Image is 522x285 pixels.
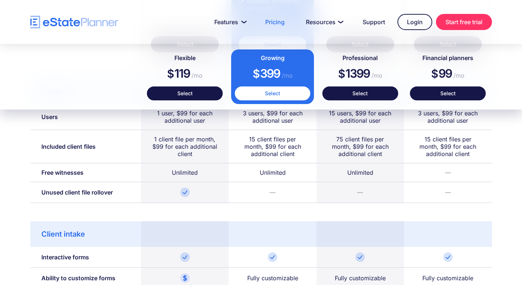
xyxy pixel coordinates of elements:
div: 15 users, $99 for each additional user [327,110,393,124]
div: — [445,169,451,176]
div: Client intake [41,230,85,238]
div: 15 client files per month, $99 for each additional client [240,136,305,158]
div: Fully customizable [247,274,298,282]
span: $ [431,67,438,80]
div: Included client files [41,143,96,150]
div: 99 [410,63,486,86]
div: Unlimited [347,169,373,176]
span: /mo [370,72,382,79]
div: Free witnesses [41,169,84,176]
span: /mo [452,72,464,79]
div: Unused client file rollover [41,189,113,196]
h4: Financial planners [410,53,486,63]
div: 1399 [322,63,398,86]
a: Resources [297,15,350,29]
a: Support [354,15,394,29]
div: Fully customizable [335,274,386,282]
div: Fully customizable [422,274,473,282]
a: Select [322,86,398,100]
div: Unlimited [260,169,286,176]
div: 399 [235,63,311,86]
div: Ability to customize forms [41,274,115,282]
div: Unlimited [172,169,198,176]
span: /mo [280,72,293,79]
span: /mo [190,72,203,79]
a: Login [397,14,432,30]
a: Select [235,86,311,100]
div: 3 users, $99 for each additional user [415,110,481,124]
h4: Growing [235,53,311,63]
a: Start free trial [436,14,492,30]
a: Select [410,86,486,100]
div: 75 client files per month, $99 for each additional client [327,136,393,158]
span: $ [253,67,260,80]
div: — [270,189,275,196]
div: 119 [147,63,223,86]
a: Pricing [256,15,293,29]
div: Users [41,113,58,121]
span: $ [338,67,345,80]
div: 1 user, $99 for each additional user [152,110,218,124]
div: — [445,189,451,196]
div: — [357,189,363,196]
div: 1 client file per month, $99 for each additional client [152,136,218,158]
a: Features [206,15,253,29]
h4: Professional [322,53,398,63]
div: 3 users, $99 for each additional user [240,110,305,124]
h4: Flexible [147,53,223,63]
span: $ [167,67,174,80]
a: Select [147,86,223,100]
div: Interactive forms [41,253,89,261]
a: home [30,16,118,29]
div: 15 client files per month, $99 for each additional client [415,136,481,158]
